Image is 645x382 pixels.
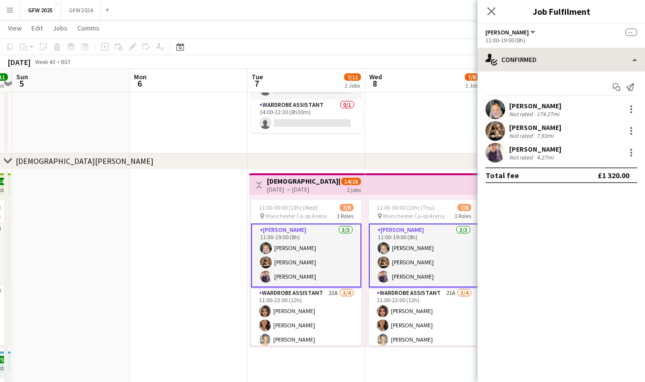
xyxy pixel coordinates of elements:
[509,154,535,161] div: Not rated
[250,78,263,89] span: 7
[16,72,28,81] span: Sun
[32,24,43,32] span: Edit
[509,101,561,110] div: [PERSON_NAME]
[15,78,28,89] span: 5
[132,78,147,89] span: 6
[252,99,362,133] app-card-role: Wardrobe Assistant0/114:00-22:30 (8h30m)
[535,132,555,139] div: 7.93mi
[509,132,535,139] div: Not rated
[32,58,57,65] span: Week 40
[259,204,318,211] span: 11:00-00:00 (13h) (Wed)
[251,223,361,287] app-card-role: [PERSON_NAME]3/311:00-19:00 (8h)[PERSON_NAME][PERSON_NAME][PERSON_NAME]
[485,36,637,44] div: 11:00-19:00 (8h)
[535,154,555,161] div: 4.27mi
[369,287,479,364] app-card-role: Wardrobe Assistant21A3/411:00-23:00 (12h)[PERSON_NAME][PERSON_NAME][PERSON_NAME]
[20,0,61,20] button: GFW 2025
[252,72,263,81] span: Tue
[49,22,71,34] a: Jobs
[267,186,340,193] div: [DATE] → [DATE]
[8,57,31,67] div: [DATE]
[251,287,361,364] app-card-role: Wardrobe Assistant21A3/411:00-23:00 (12h)[PERSON_NAME][PERSON_NAME][PERSON_NAME]
[478,5,645,18] h3: Job Fulfilment
[465,82,478,89] div: 1 Job
[344,73,361,81] span: 7/11
[265,212,327,220] span: Manchester Co-op Arena
[598,170,629,180] div: £1 320.00
[465,73,479,81] span: 7/8
[28,22,47,34] a: Edit
[509,110,535,118] div: Not rated
[340,204,354,211] span: 7/8
[625,29,637,36] span: --
[337,212,354,220] span: 3 Roles
[347,185,361,193] div: 2 jobs
[251,200,361,346] app-job-card: 11:00-00:00 (13h) (Wed)7/8 Manchester Co-op Arena3 Roles[PERSON_NAME]3/311:00-19:00 (8h)[PERSON_N...
[457,204,471,211] span: 7/8
[61,58,71,65] div: BST
[485,29,529,36] span: Seamster
[267,177,340,186] h3: [DEMOGRAPHIC_DATA][PERSON_NAME] Manchester
[53,24,67,32] span: Jobs
[16,156,154,166] div: [DEMOGRAPHIC_DATA][PERSON_NAME]
[509,123,561,132] div: [PERSON_NAME]
[8,24,22,32] span: View
[341,178,361,185] span: 14/16
[383,212,445,220] span: Manchester Co-op Arena
[369,72,382,81] span: Wed
[368,78,382,89] span: 8
[454,212,471,220] span: 3 Roles
[485,170,519,180] div: Total fee
[478,48,645,71] div: Confirmed
[535,110,561,118] div: 174.27mi
[61,0,101,20] button: GFW 2024
[77,24,99,32] span: Comms
[509,145,561,154] div: [PERSON_NAME]
[369,200,479,346] app-job-card: 11:00-00:00 (13h) (Thu)7/8 Manchester Co-op Arena3 Roles[PERSON_NAME]3/311:00-19:00 (8h)[PERSON_N...
[485,29,537,36] button: [PERSON_NAME]
[73,22,103,34] a: Comms
[345,82,360,89] div: 2 Jobs
[369,223,479,287] app-card-role: [PERSON_NAME]3/311:00-19:00 (8h)[PERSON_NAME][PERSON_NAME][PERSON_NAME]
[4,22,26,34] a: View
[377,204,435,211] span: 11:00-00:00 (13h) (Thu)
[134,72,147,81] span: Mon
